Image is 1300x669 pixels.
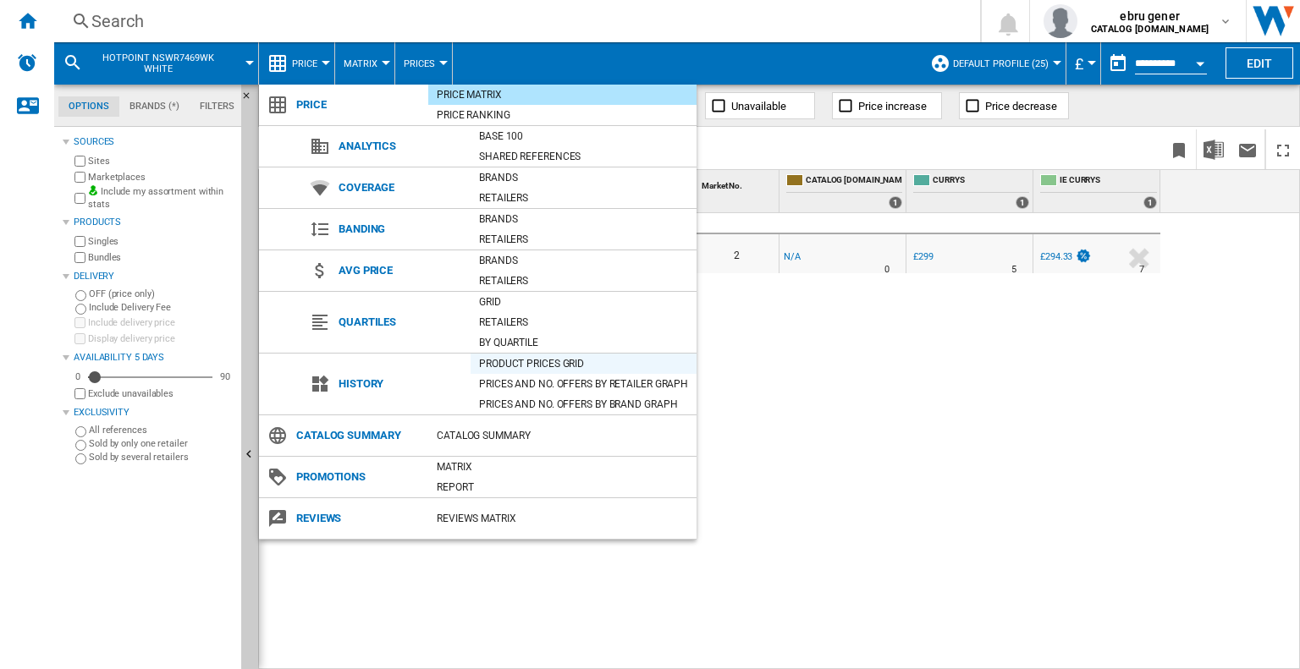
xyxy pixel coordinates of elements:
[471,252,697,269] div: Brands
[288,424,428,447] span: Catalog Summary
[288,465,428,489] span: Promotions
[471,148,697,165] div: Shared references
[471,396,697,413] div: Prices and No. offers by brand graph
[428,427,697,444] div: Catalog Summary
[288,507,428,530] span: Reviews
[471,293,697,310] div: Grid
[428,458,697,475] div: Matrix
[471,211,697,228] div: Brands
[428,107,697,123] div: Price Ranking
[428,86,697,103] div: Price Matrix
[330,134,471,158] span: Analytics
[471,355,697,372] div: Product prices grid
[471,314,697,331] div: Retailers
[288,93,428,117] span: Price
[330,310,471,334] span: Quartiles
[428,479,697,496] div: Report
[471,376,697,392] div: Prices and No. offers by retailer graph
[330,176,471,200] span: Coverage
[471,128,697,145] div: Base 100
[471,189,697,206] div: Retailers
[330,217,471,241] span: Banding
[471,334,697,351] div: By quartile
[471,272,697,289] div: Retailers
[428,510,697,527] div: REVIEWS Matrix
[471,231,697,248] div: Retailers
[330,372,471,396] span: History
[471,169,697,186] div: Brands
[330,259,471,282] span: Avg price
